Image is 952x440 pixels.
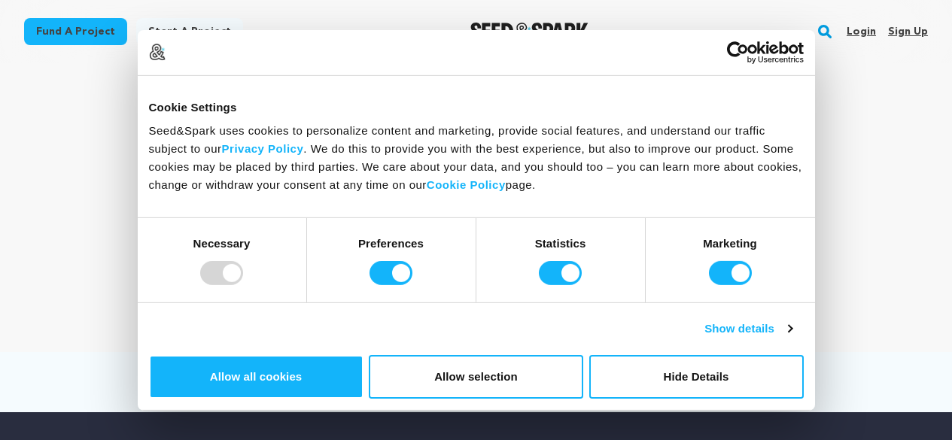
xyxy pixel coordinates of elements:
strong: Marketing [703,237,757,250]
a: Cookie Policy [427,178,506,191]
a: Usercentrics Cookiebot - opens in a new window [672,41,804,63]
a: Privacy Policy [222,142,304,155]
img: Seed&Spark Logo Dark Mode [470,23,589,41]
a: Seed&Spark Homepage [470,23,589,41]
strong: Necessary [193,237,251,250]
a: Show details [704,320,792,338]
a: Fund a project [24,18,127,45]
div: Seed&Spark uses cookies to personalize content and marketing, provide social features, and unders... [149,122,804,194]
button: Hide Details [589,355,804,399]
div: Cookie Settings [149,98,804,116]
a: Start a project [136,18,243,45]
img: logo [149,44,166,60]
a: Sign up [888,20,928,44]
strong: Statistics [535,237,586,250]
a: Login [847,20,876,44]
strong: Preferences [358,237,424,250]
button: Allow selection [369,355,583,399]
button: Allow all cookies [149,355,363,399]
